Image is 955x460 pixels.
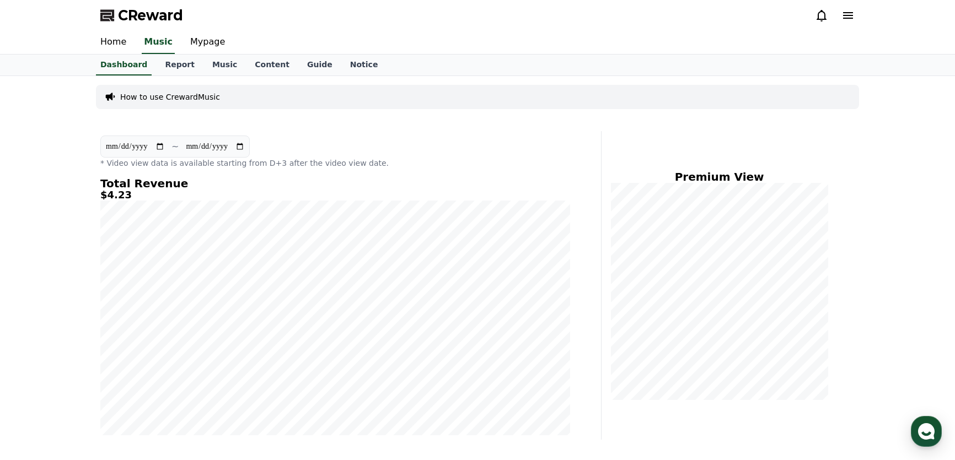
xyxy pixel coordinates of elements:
a: Report [156,55,203,75]
a: Guide [298,55,341,75]
a: CReward [100,7,183,24]
a: How to use CrewardMusic [120,91,220,102]
a: Content [246,55,298,75]
a: Music [203,55,246,75]
span: CReward [118,7,183,24]
a: Notice [341,55,387,75]
h4: Total Revenue [100,177,570,190]
h4: Premium View [610,171,828,183]
h5: $4.23 [100,190,570,201]
a: Mypage [181,31,234,54]
a: Home [92,31,135,54]
p: ~ [171,140,179,153]
p: * Video view data is available starting from D+3 after the video view date. [100,158,570,169]
a: Music [142,31,175,54]
a: Dashboard [96,55,152,75]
